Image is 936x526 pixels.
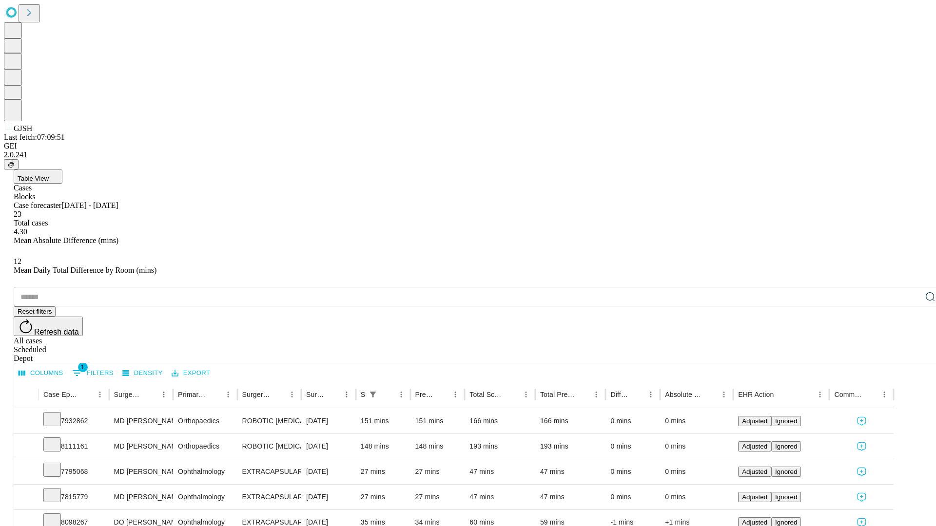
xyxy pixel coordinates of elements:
[448,388,462,401] button: Menu
[665,409,728,433] div: 0 mins
[93,388,107,401] button: Menu
[834,391,862,398] div: Comments
[589,388,603,401] button: Menu
[16,366,66,381] button: Select columns
[285,388,299,401] button: Menu
[771,441,801,451] button: Ignored
[14,210,21,218] span: 23
[43,459,104,484] div: 7795068
[540,434,601,459] div: 193 mins
[178,409,232,433] div: Orthopaedics
[665,434,728,459] div: 0 mins
[4,142,932,150] div: GEI
[114,409,168,433] div: MD [PERSON_NAME] [PERSON_NAME]
[738,391,774,398] div: EHR Action
[742,417,767,425] span: Adjusted
[61,201,118,209] span: [DATE] - [DATE]
[178,459,232,484] div: Ophthalmology
[361,391,365,398] div: Scheduled In Room Duration
[242,434,296,459] div: ROBOTIC [MEDICAL_DATA] KNEE TOTAL
[14,306,56,317] button: Reset filters
[78,362,88,372] span: 1
[70,365,116,381] button: Show filters
[771,416,801,426] button: Ignored
[361,409,406,433] div: 151 mins
[14,169,62,184] button: Table View
[775,443,797,450] span: Ignored
[738,492,771,502] button: Adjusted
[43,434,104,459] div: 8111161
[415,485,460,509] div: 27 mins
[242,391,271,398] div: Surgery Name
[114,434,168,459] div: MD [PERSON_NAME] [PERSON_NAME]
[221,388,235,401] button: Menu
[366,388,380,401] div: 1 active filter
[306,485,351,509] div: [DATE]
[114,391,142,398] div: Surgeon Name
[242,459,296,484] div: EXTRACAPSULAR CATARACT REMOVAL WITH [MEDICAL_DATA]
[34,328,79,336] span: Refresh data
[208,388,221,401] button: Sort
[435,388,448,401] button: Sort
[178,391,206,398] div: Primary Service
[717,388,731,401] button: Menu
[178,434,232,459] div: Orthopaedics
[306,391,325,398] div: Surgery Date
[4,133,65,141] span: Last fetch: 07:09:51
[14,257,21,265] span: 12
[19,413,34,430] button: Expand
[469,434,530,459] div: 193 mins
[610,409,655,433] div: 0 mins
[394,388,408,401] button: Menu
[19,438,34,455] button: Expand
[742,443,767,450] span: Adjusted
[143,388,157,401] button: Sort
[242,485,296,509] div: EXTRACAPSULAR CATARACT REMOVAL WITH [MEDICAL_DATA]
[415,409,460,433] div: 151 mins
[519,388,533,401] button: Menu
[366,388,380,401] button: Show filters
[665,459,728,484] div: 0 mins
[272,388,285,401] button: Sort
[306,459,351,484] div: [DATE]
[114,459,168,484] div: MD [PERSON_NAME]
[540,391,575,398] div: Total Predicted Duration
[14,227,27,236] span: 4.30
[738,416,771,426] button: Adjusted
[610,485,655,509] div: 0 mins
[43,485,104,509] div: 7815779
[361,434,406,459] div: 148 mins
[18,308,52,315] span: Reset filters
[630,388,644,401] button: Sort
[506,388,519,401] button: Sort
[775,493,797,501] span: Ignored
[381,388,394,401] button: Sort
[178,485,232,509] div: Ophthalmology
[14,124,32,132] span: GJSH
[18,175,49,182] span: Table View
[665,391,702,398] div: Absolute Difference
[738,441,771,451] button: Adjusted
[610,459,655,484] div: 0 mins
[540,485,601,509] div: 47 mins
[775,388,788,401] button: Sort
[540,409,601,433] div: 166 mins
[610,391,629,398] div: Difference
[4,159,19,169] button: @
[242,409,296,433] div: ROBOTIC [MEDICAL_DATA] KNEE TOTAL
[14,236,118,244] span: Mean Absolute Difference (mins)
[157,388,171,401] button: Menu
[114,485,168,509] div: MD [PERSON_NAME]
[469,459,530,484] div: 47 mins
[361,459,406,484] div: 27 mins
[43,409,104,433] div: 7932862
[864,388,877,401] button: Sort
[14,266,156,274] span: Mean Daily Total Difference by Room (mins)
[469,409,530,433] div: 166 mins
[877,388,891,401] button: Menu
[120,366,165,381] button: Density
[738,467,771,477] button: Adjusted
[610,434,655,459] div: 0 mins
[19,489,34,506] button: Expand
[306,409,351,433] div: [DATE]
